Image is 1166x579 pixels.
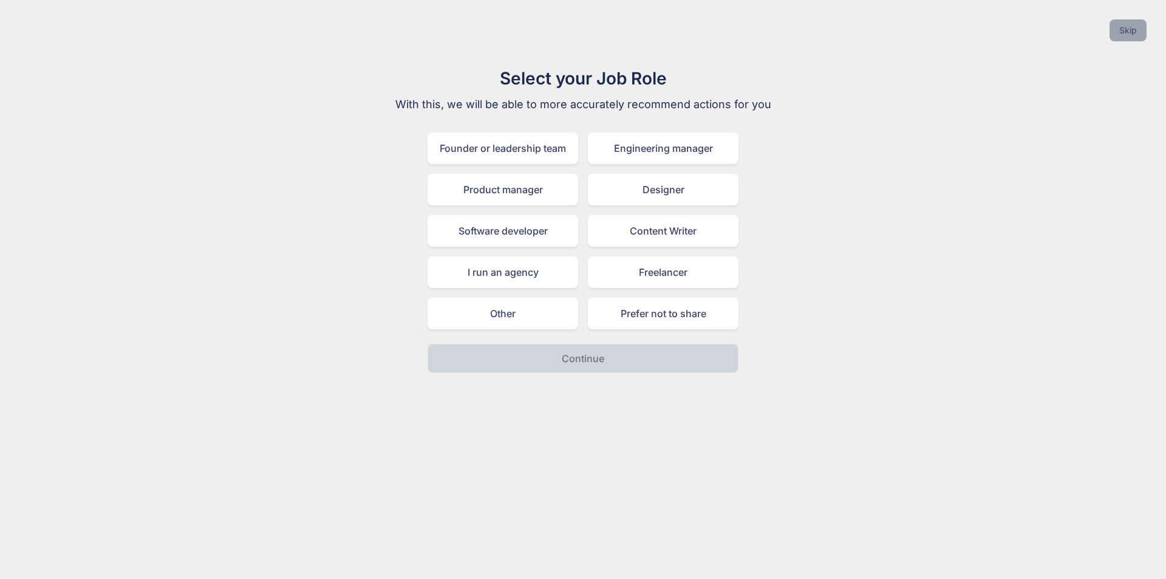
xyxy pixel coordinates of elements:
div: Product manager [428,174,578,205]
h1: Select your Job Role [379,66,787,91]
div: I run an agency [428,256,578,288]
div: Prefer not to share [588,298,738,329]
div: Content Writer [588,215,738,247]
p: With this, we will be able to more accurately recommend actions for you [379,96,787,113]
div: Designer [588,174,738,205]
div: Engineering manager [588,132,738,164]
div: Software developer [428,215,578,247]
button: Continue [428,344,738,373]
div: Freelancer [588,256,738,288]
div: Other [428,298,578,329]
p: Continue [562,351,604,366]
div: Founder or leadership team [428,132,578,164]
button: Skip [1110,19,1147,41]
